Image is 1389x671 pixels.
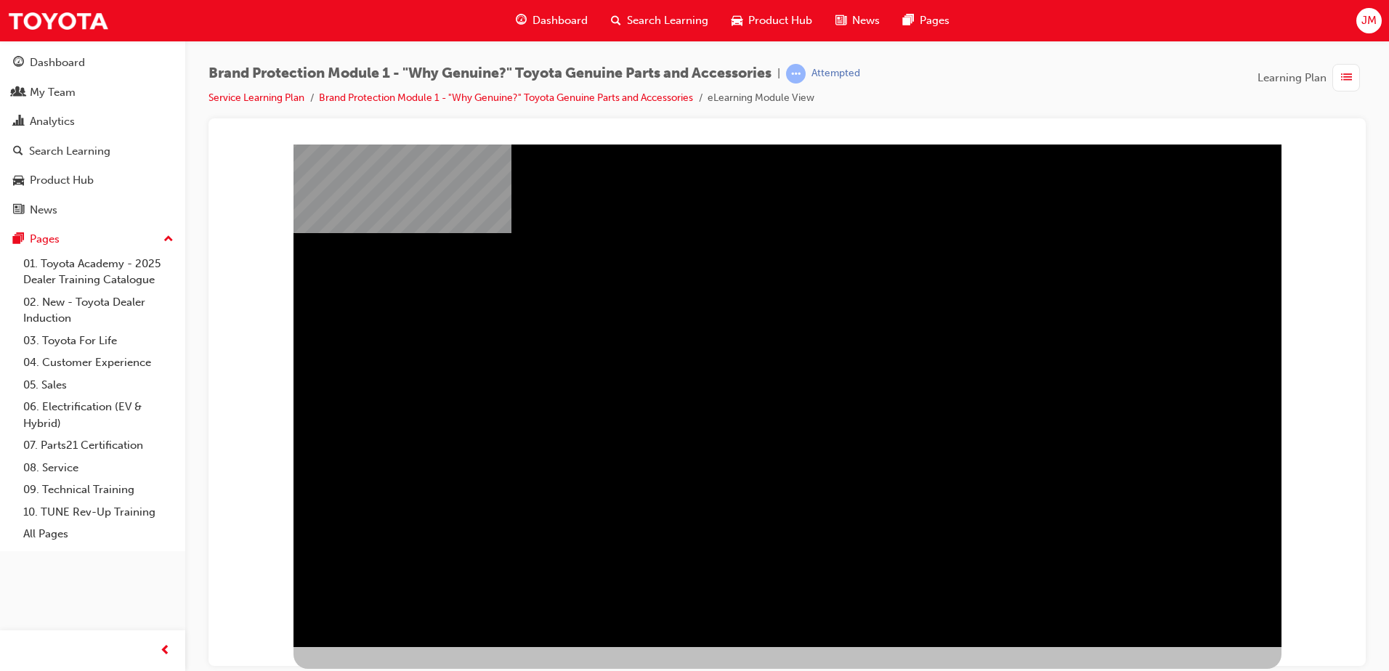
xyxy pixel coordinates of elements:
div: Dashboard [30,54,85,71]
div: News [30,202,57,219]
a: Search Learning [6,138,179,165]
span: Brand Protection Module 1 - "Why Genuine?" Toyota Genuine Parts and Accessories [208,65,772,82]
a: 01. Toyota Academy - 2025 Dealer Training Catalogue [17,253,179,291]
span: people-icon [13,86,24,99]
span: | [777,65,780,82]
span: chart-icon [13,115,24,129]
button: JM [1356,8,1382,33]
span: guage-icon [13,57,24,70]
a: News [6,197,179,224]
a: 05. Sales [17,374,179,396]
a: Brand Protection Module 1 - "Why Genuine?" Toyota Genuine Parts and Accessories [319,91,693,104]
a: 06. Electrification (EV & Hybrid) [17,396,179,434]
button: DashboardMy TeamAnalyticsSearch LearningProduct HubNews [6,46,179,226]
a: 08. Service [17,457,179,479]
span: up-icon [163,230,174,249]
span: pages-icon [903,12,914,30]
a: Service Learning Plan [208,91,304,104]
span: News [852,12,880,29]
div: My Team [30,84,76,101]
span: car-icon [13,174,24,187]
span: Pages [920,12,949,29]
a: 10. TUNE Rev-Up Training [17,501,179,524]
div: Analytics [30,113,75,130]
a: news-iconNews [824,6,891,36]
a: search-iconSearch Learning [599,6,720,36]
button: Learning Plan [1258,64,1366,91]
span: search-icon [611,12,621,30]
a: All Pages [17,523,179,545]
a: 02. New - Toyota Dealer Induction [17,291,179,330]
span: learningRecordVerb_ATTEMPT-icon [786,64,806,84]
a: guage-iconDashboard [504,6,599,36]
a: 03. Toyota For Life [17,330,179,352]
li: eLearning Module View [708,90,814,107]
span: Search Learning [627,12,708,29]
span: prev-icon [160,642,171,660]
a: pages-iconPages [891,6,961,36]
div: Pages [30,231,60,248]
span: guage-icon [516,12,527,30]
img: Trak [7,4,109,37]
button: Pages [6,226,179,253]
a: Analytics [6,108,179,135]
a: car-iconProduct Hub [720,6,824,36]
a: 09. Technical Training [17,479,179,501]
span: list-icon [1341,69,1352,87]
div: Search Learning [29,143,110,160]
span: JM [1361,12,1377,29]
span: news-icon [835,12,846,30]
span: Dashboard [532,12,588,29]
span: pages-icon [13,233,24,246]
span: Product Hub [748,12,812,29]
div: Product Hub [30,172,94,189]
a: 07. Parts21 Certification [17,434,179,457]
a: Dashboard [6,49,179,76]
a: Product Hub [6,167,179,194]
span: Learning Plan [1258,70,1327,86]
span: news-icon [13,204,24,217]
span: search-icon [13,145,23,158]
div: Attempted [811,67,860,81]
a: 04. Customer Experience [17,351,179,374]
a: My Team [6,79,179,106]
span: car-icon [732,12,742,30]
